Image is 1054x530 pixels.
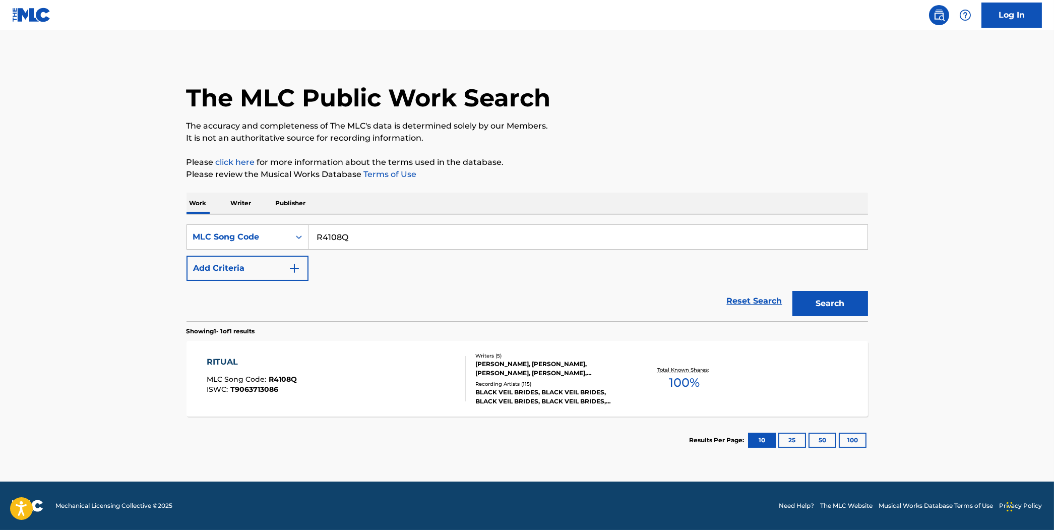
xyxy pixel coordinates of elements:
img: 9d2ae6d4665cec9f34b9.svg [288,262,300,274]
img: MLC Logo [12,8,51,22]
button: 50 [809,433,836,448]
p: Publisher [273,193,309,214]
a: Log In [981,3,1042,28]
img: search [933,9,945,21]
div: Help [955,5,975,25]
button: Search [792,291,868,316]
span: 100 % [669,374,700,392]
a: Need Help? [779,501,814,510]
img: logo [12,500,43,512]
button: 100 [839,433,866,448]
div: Writers ( 5 ) [475,352,628,360]
a: click here [216,157,255,167]
button: 25 [778,433,806,448]
p: It is not an authoritative source for recording information. [187,132,868,144]
form: Search Form [187,224,868,321]
span: MLC Song Code : [207,375,269,384]
span: Mechanical Licensing Collective © 2025 [55,501,172,510]
img: help [959,9,971,21]
span: T9063713086 [230,385,278,394]
p: Results Per Page: [690,436,747,445]
p: Work [187,193,210,214]
p: Please for more information about the terms used in the database. [187,156,868,168]
button: 10 [748,433,776,448]
a: Terms of Use [362,169,417,179]
div: Recording Artists ( 115 ) [475,380,628,388]
p: Writer [228,193,255,214]
span: R4108Q [269,375,297,384]
div: [PERSON_NAME], [PERSON_NAME], [PERSON_NAME], [PERSON_NAME], [PERSON_NAME] [475,360,628,378]
a: Musical Works Database Terms of Use [879,501,993,510]
iframe: Chat Widget [1004,482,1054,530]
h1: The MLC Public Work Search [187,83,551,113]
a: The MLC Website [820,501,873,510]
p: Please review the Musical Works Database [187,168,868,181]
div: RITUAL [207,356,297,368]
a: Reset Search [722,290,787,312]
p: The accuracy and completeness of The MLC's data is determined solely by our Members. [187,120,868,132]
a: RITUALMLC Song Code:R4108QISWC:T9063713086Writers (5)[PERSON_NAME], [PERSON_NAME], [PERSON_NAME],... [187,341,868,417]
div: MLC Song Code [193,231,284,243]
div: BLACK VEIL BRIDES, BLACK VEIL BRIDES, BLACK VEIL BRIDES, BLACK VEIL BRIDES, BLACK VEIL BRIDES [475,388,628,406]
a: Public Search [929,5,949,25]
button: Add Criteria [187,256,308,281]
p: Showing 1 - 1 of 1 results [187,327,255,336]
span: ISWC : [207,385,230,394]
p: Total Known Shares: [657,366,711,374]
div: Drag [1007,492,1013,522]
a: Privacy Policy [999,501,1042,510]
